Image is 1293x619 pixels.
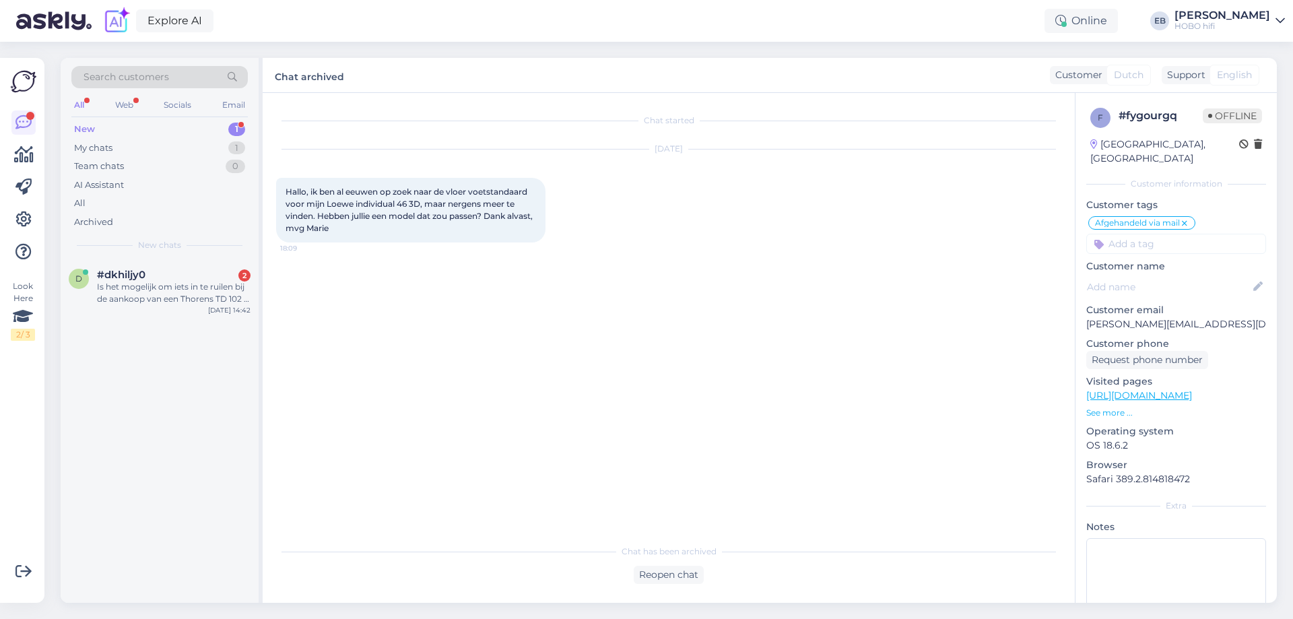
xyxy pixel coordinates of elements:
[228,141,245,155] div: 1
[1050,68,1102,82] div: Customer
[1086,472,1266,486] p: Safari 389.2.814818472
[97,281,251,305] div: Is het mogelijk om iets in te ruilen bij de aankoop van een Thorens TD 102 A platenspeler walnoot ?
[280,243,331,253] span: 18:09
[1086,458,1266,472] p: Browser
[1174,10,1285,32] a: [PERSON_NAME]HOBO hifi
[1086,389,1192,401] a: [URL][DOMAIN_NAME]
[238,269,251,282] div: 2
[11,329,35,341] div: 2 / 3
[74,123,95,136] div: New
[208,305,251,315] div: [DATE] 14:42
[1045,9,1118,33] div: Online
[1086,374,1266,389] p: Visited pages
[102,7,131,35] img: explore-ai
[226,160,245,173] div: 0
[97,269,145,281] span: #dkhiljy0
[1098,112,1103,123] span: f
[11,69,36,94] img: Askly Logo
[1090,137,1239,166] div: [GEOGRAPHIC_DATA], [GEOGRAPHIC_DATA]
[1150,11,1169,30] div: EB
[228,123,245,136] div: 1
[286,187,535,233] span: Hallo, ik ben al eeuwen op zoek naar de vloer voetstandaard voor mijn Loewe individual 46 3D, maa...
[1086,424,1266,438] p: Operating system
[1217,68,1252,82] span: English
[1086,178,1266,190] div: Customer information
[74,178,124,192] div: AI Assistant
[1086,317,1266,331] p: [PERSON_NAME][EMAIL_ADDRESS][DOMAIN_NAME]
[1114,68,1143,82] span: Dutch
[1086,438,1266,453] p: OS 18.6.2
[138,239,181,251] span: New chats
[1086,234,1266,254] input: Add a tag
[634,566,704,584] div: Reopen chat
[220,96,248,114] div: Email
[1174,10,1270,21] div: [PERSON_NAME]
[1086,351,1208,369] div: Request phone number
[71,96,87,114] div: All
[1086,337,1266,351] p: Customer phone
[161,96,194,114] div: Socials
[1086,520,1266,534] p: Notes
[11,280,35,341] div: Look Here
[74,160,124,173] div: Team chats
[1086,407,1266,419] p: See more ...
[1086,259,1266,273] p: Customer name
[1086,303,1266,317] p: Customer email
[1174,21,1270,32] div: HOBO hifi
[112,96,136,114] div: Web
[74,141,112,155] div: My chats
[622,546,717,558] span: Chat has been archived
[276,143,1061,155] div: [DATE]
[1086,500,1266,512] div: Extra
[84,70,169,84] span: Search customers
[1087,280,1251,294] input: Add name
[1162,68,1205,82] div: Support
[74,216,113,229] div: Archived
[75,273,82,284] span: d
[275,66,344,84] label: Chat archived
[1119,108,1203,124] div: # fygourgq
[1086,198,1266,212] p: Customer tags
[74,197,86,210] div: All
[1203,108,1262,123] span: Offline
[136,9,213,32] a: Explore AI
[276,115,1061,127] div: Chat started
[1095,219,1180,227] span: Afgehandeld via mail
